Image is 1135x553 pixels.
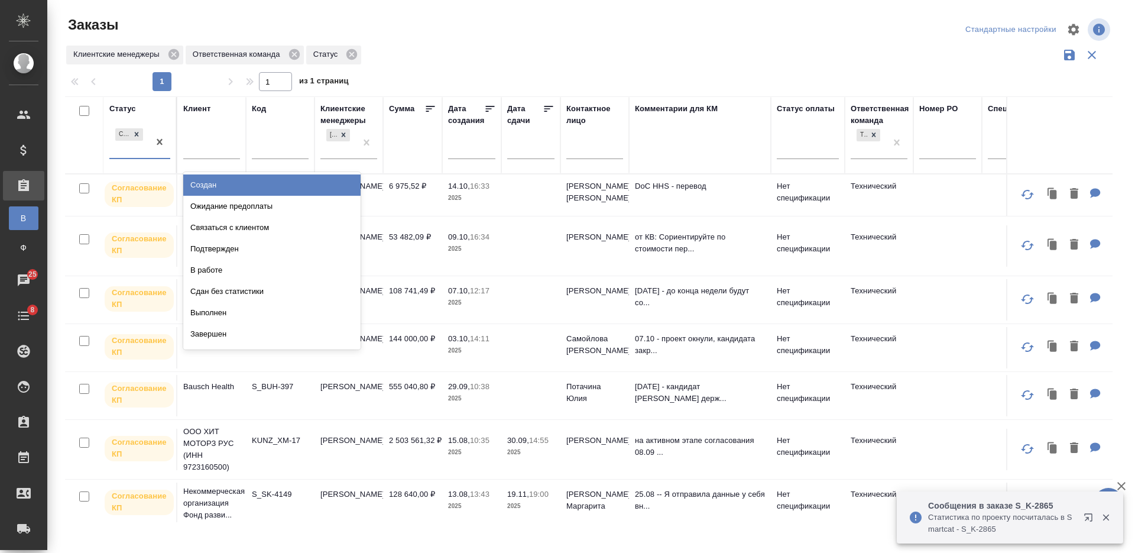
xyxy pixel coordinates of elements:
[1064,436,1084,461] button: Удалить
[183,486,240,521] p: Некоммерческая организация Фонд разви...
[383,174,442,216] td: 6 975,52 ₽
[326,129,337,141] div: [PERSON_NAME]
[448,334,470,343] p: 03.10,
[73,48,164,60] p: Клиентские менеджеры
[448,192,495,204] p: 2025
[112,383,167,406] p: Согласование КП
[183,302,361,324] div: Выполнен
[448,393,495,405] p: 2025
[777,103,835,115] div: Статус оплаты
[320,103,377,127] div: Клиентские менеджеры
[507,447,554,458] p: 2025
[560,327,629,368] td: Самойлова [PERSON_NAME]
[1042,383,1064,407] button: Клонировать
[314,483,383,524] td: [PERSON_NAME]
[507,436,529,445] p: 30.09,
[448,232,470,241] p: 09.10,
[15,242,33,254] span: Ф
[1084,383,1107,407] button: Для КМ: 13.10.2025 - кандидат согласован держим проект в согласовании, чтобы поправить продажи пр...
[1059,15,1088,44] span: Настроить таблицу
[1094,488,1123,518] button: 🙏
[1042,233,1064,257] button: Клонировать
[1064,287,1084,311] button: Удалить
[529,436,549,445] p: 14:55
[183,324,361,345] div: Завершен
[1042,182,1064,206] button: Клонировать
[383,429,442,470] td: 2 503 561,32 ₽
[252,489,309,500] p: S_SK-4149
[470,232,489,241] p: 16:34
[448,286,470,295] p: 07.10,
[9,236,38,260] a: Ф
[635,231,765,255] p: от КВ: Сориентируйте по стоимости пер...
[193,48,284,60] p: Ответственная команда
[183,260,361,281] div: В работе
[1013,435,1042,463] button: Обновить
[560,279,629,321] td: [PERSON_NAME]
[1042,335,1064,359] button: Клонировать
[771,174,845,216] td: Нет спецификации
[448,490,470,499] p: 13.08,
[635,333,765,357] p: 07.10 - проект окнули, кандидата закр...
[252,435,309,447] p: KUNZ_XM-17
[448,103,484,127] div: Дата создания
[112,335,167,358] p: Согласование КП
[21,269,44,280] span: 25
[448,243,495,255] p: 2025
[928,500,1076,512] p: Сообщения в заказе S_K-2865
[771,327,845,368] td: Нет спецификации
[560,429,629,470] td: [PERSON_NAME]
[560,375,629,416] td: Потачина Юлия
[1064,383,1084,407] button: Удалить
[470,436,489,445] p: 10:35
[1013,285,1042,313] button: Обновить
[507,103,543,127] div: Дата сдачи
[183,238,361,260] div: Подтвержден
[1088,18,1113,41] span: Посмотреть информацию
[114,127,144,142] div: Согласование КП
[183,174,361,196] div: Создан
[183,196,361,217] div: Ожидание предоплаты
[635,103,718,115] div: Комментарии для КМ
[112,490,167,514] p: Согласование КП
[845,375,913,416] td: Технический
[470,182,489,190] p: 16:33
[771,225,845,267] td: Нет спецификации
[115,128,130,141] div: Согласование КП
[448,382,470,391] p: 29.09,
[448,436,470,445] p: 15.08,
[112,233,167,257] p: Согласование КП
[928,512,1076,535] p: Cтатистика по проекту посчиталась в Smartcat - S_K-2865
[845,279,913,321] td: Технический
[183,103,210,115] div: Клиент
[325,128,351,143] div: Никифорова Валерия
[845,429,913,470] td: Технический
[507,500,554,512] p: 2025
[845,225,913,267] td: Технический
[771,483,845,524] td: Нет спецификации
[383,225,442,267] td: 53 482,09 ₽
[635,435,765,458] p: на активном этапе согласования 08.09 ...
[448,500,495,512] p: 2025
[1064,233,1084,257] button: Удалить
[112,436,167,460] p: Согласование КП
[845,174,913,216] td: Технический
[448,447,495,458] p: 2025
[1013,489,1042,517] button: Обновить
[112,287,167,311] p: Согласование КП
[635,285,765,309] p: [DATE] - до конца недели будут со...
[314,429,383,470] td: [PERSON_NAME]
[1094,512,1118,523] button: Закрыть
[1064,335,1084,359] button: Удалить
[560,174,629,216] td: [PERSON_NAME] [PERSON_NAME]
[857,129,867,141] div: Технический
[183,281,361,302] div: Сдан без статистики
[635,180,765,192] p: DoC HHS - перевод
[112,182,167,206] p: Согласование КП
[1013,180,1042,209] button: Обновить
[183,345,361,366] div: Отменен
[252,103,266,115] div: Код
[252,381,309,393] p: S_BUH-397
[845,483,913,524] td: Технический
[448,297,495,309] p: 2025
